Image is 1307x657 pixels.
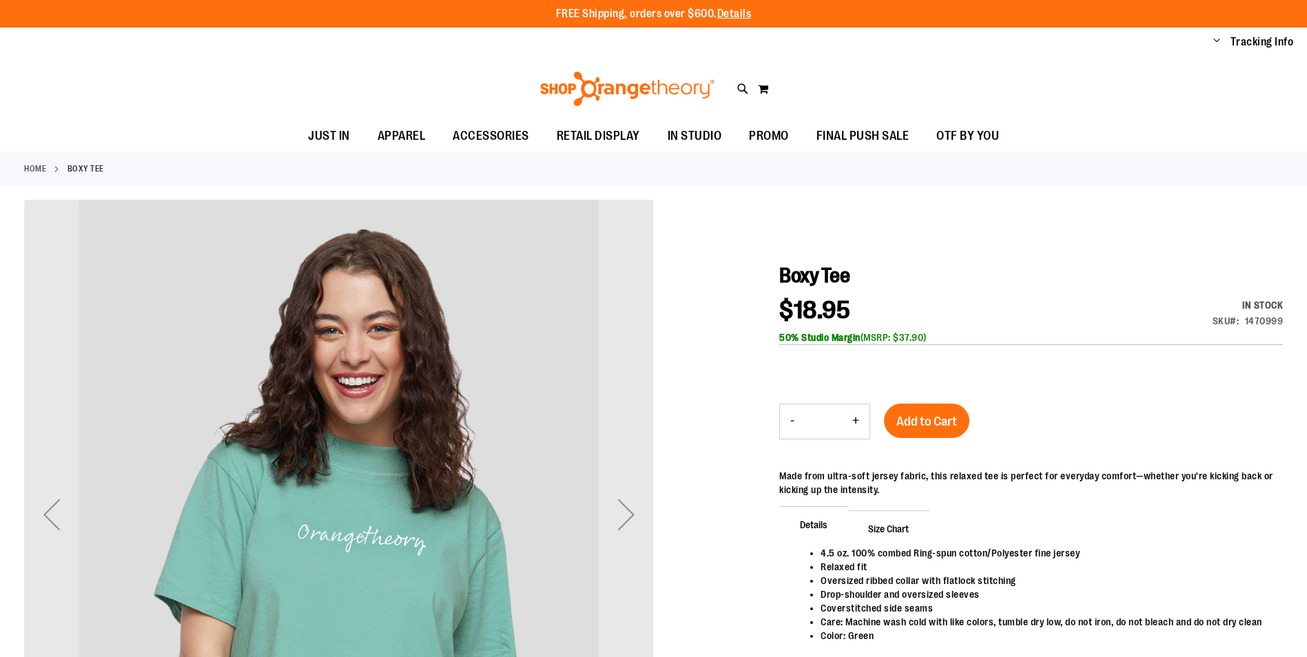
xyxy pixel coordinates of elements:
[842,404,869,439] button: Increase product quantity
[308,121,350,152] span: JUST IN
[779,264,850,287] span: Boxy Tee
[779,331,1283,344] div: (MSRP: $37.90)
[821,560,1269,574] li: Relaxed fit
[556,6,752,22] p: FREE Shipping, orders over $600.
[68,163,104,175] strong: Boxy Tee
[1245,314,1284,328] div: 1470999
[936,121,999,152] span: OTF BY YOU
[779,296,850,324] span: $18.95
[816,121,909,152] span: FINAL PUSH SALE
[884,404,969,438] button: Add to Cart
[1213,298,1284,312] div: In stock
[779,332,861,343] b: 50% Studio Margin
[779,506,848,542] span: Details
[779,469,1283,497] div: Made from ultra-soft jersey fabric, this relaxed tee is perfect for everyday comfort—whether you'...
[749,121,789,152] span: PROMO
[557,121,640,152] span: RETAIL DISPLAY
[668,121,722,152] span: IN STUDIO
[1231,34,1294,50] a: Tracking Info
[821,601,1269,615] li: Coverstitched side seams
[780,404,805,439] button: Decrease product quantity
[1213,35,1220,49] button: Account menu
[24,163,46,175] a: Home
[805,405,842,438] input: Product quantity
[821,546,1269,560] li: 4.5 oz. 100% combed Ring-spun cotton/Polyester fine jersey
[896,414,957,429] span: Add to Cart
[378,121,426,152] span: APPAREL
[821,629,1269,643] li: Color: Green
[1213,315,1239,326] strong: SKU
[453,121,529,152] span: ACCESSORIES
[717,8,752,20] a: Details
[821,587,1269,601] li: Drop-shoulder and oversized sleeves
[821,615,1269,629] li: Care: Machine wash cold with like colors, tumble dry low, do not iron, do not bleach and do not d...
[821,574,1269,587] li: Oversized ribbed collar with flatlock stitching
[538,72,717,106] img: Shop Orangetheory
[1213,298,1284,312] div: Availability
[847,510,929,546] span: Size Chart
